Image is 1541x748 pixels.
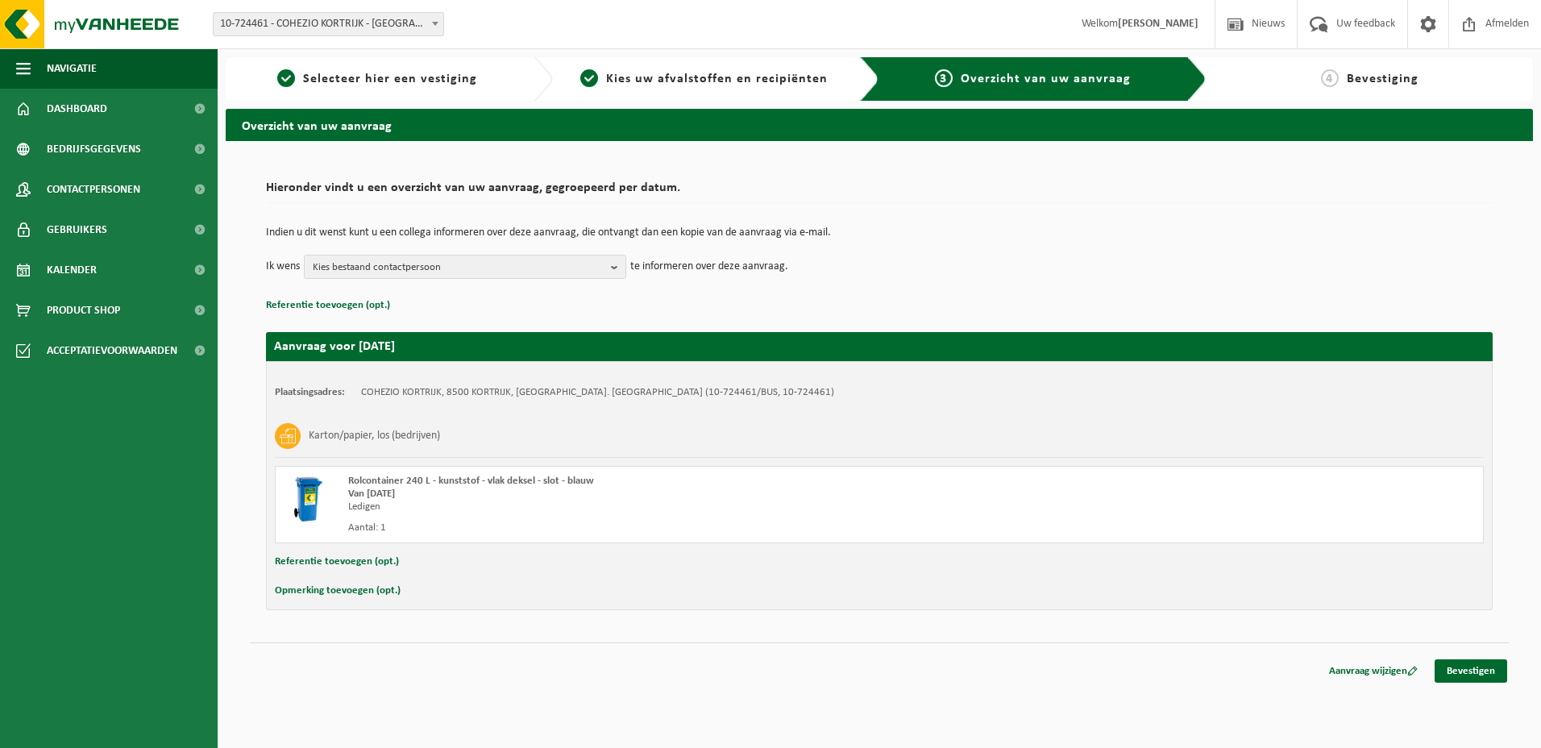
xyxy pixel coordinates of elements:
p: Ik wens [266,255,300,279]
span: Acceptatievoorwaarden [47,330,177,371]
span: 3 [935,69,953,87]
span: 10-724461 - COHEZIO KORTRIJK - KORTRIJK [214,13,443,35]
span: Product Shop [47,290,120,330]
span: Dashboard [47,89,107,129]
td: COHEZIO KORTRIJK, 8500 KORTRIJK, [GEOGRAPHIC_DATA]. [GEOGRAPHIC_DATA] (10-724461/BUS, 10-724461) [361,386,834,399]
a: Bevestigen [1435,659,1507,683]
span: 1 [277,69,295,87]
span: Kies uw afvalstoffen en recipiënten [606,73,828,85]
span: Rolcontainer 240 L - kunststof - vlak deksel - slot - blauw [348,476,594,486]
span: Navigatie [47,48,97,89]
strong: Aanvraag voor [DATE] [274,340,395,353]
p: Indien u dit wenst kunt u een collega informeren over deze aanvraag, die ontvangt dan een kopie v... [266,227,1493,239]
span: 2 [580,69,598,87]
button: Kies bestaand contactpersoon [304,255,626,279]
h3: Karton/papier, los (bedrijven) [309,423,440,449]
img: WB-0240-HPE-BE-04.png [284,475,332,523]
span: Kalender [47,250,97,290]
span: Selecteer hier een vestiging [303,73,477,85]
h2: Hieronder vindt u een overzicht van uw aanvraag, gegroepeerd per datum. [266,181,1493,203]
span: Overzicht van uw aanvraag [961,73,1131,85]
h2: Overzicht van uw aanvraag [226,109,1533,140]
a: 2Kies uw afvalstoffen en recipiënten [561,69,848,89]
span: 4 [1321,69,1339,87]
span: Contactpersonen [47,169,140,210]
span: Gebruikers [47,210,107,250]
strong: [PERSON_NAME] [1118,18,1198,30]
strong: Van [DATE] [348,488,395,499]
span: Bevestiging [1347,73,1418,85]
div: Aantal: 1 [348,522,944,534]
button: Referentie toevoegen (opt.) [266,295,390,316]
span: 10-724461 - COHEZIO KORTRIJK - KORTRIJK [213,12,444,36]
button: Opmerking toevoegen (opt.) [275,580,401,601]
p: te informeren over deze aanvraag. [630,255,788,279]
div: Ledigen [348,501,944,513]
a: 1Selecteer hier een vestiging [234,69,521,89]
a: Aanvraag wijzigen [1317,659,1430,683]
span: Kies bestaand contactpersoon [313,256,604,280]
button: Referentie toevoegen (opt.) [275,551,399,572]
strong: Plaatsingsadres: [275,387,345,397]
span: Bedrijfsgegevens [47,129,141,169]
